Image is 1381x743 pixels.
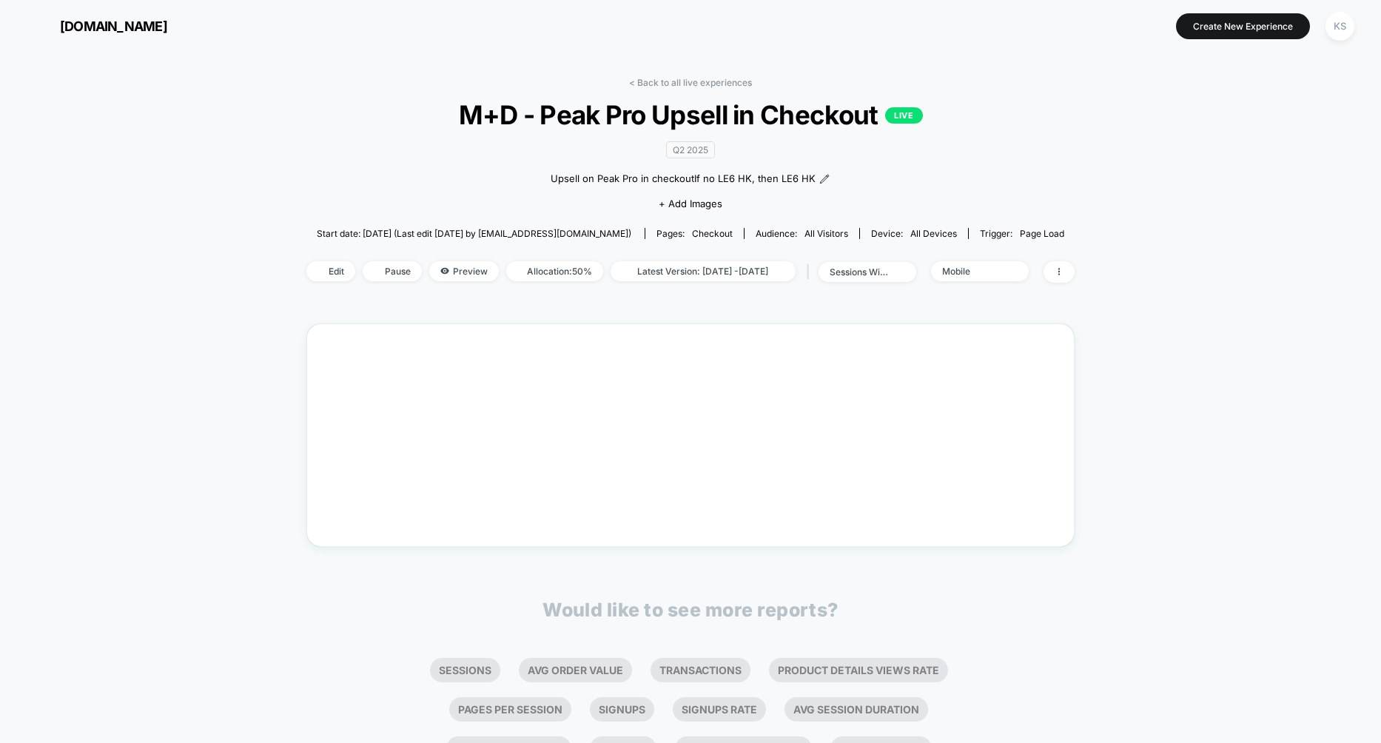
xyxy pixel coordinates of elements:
[22,14,172,38] button: [DOMAIN_NAME]
[830,266,889,278] div: sessions with impression
[784,697,928,722] li: Avg Session Duration
[942,266,1001,277] div: Mobile
[590,697,654,722] li: Signups
[345,99,1036,130] span: M+D - Peak Pro Upsell in Checkout
[519,658,632,682] li: Avg Order Value
[551,172,816,186] span: Upsell on Peak Pro in checkoutIf no LE6 HK, then LE6 HK
[449,697,571,722] li: Pages Per Session
[1176,13,1310,39] button: Create New Experience
[611,261,796,281] span: Latest Version: [DATE] - [DATE]
[910,228,957,239] span: all devices
[506,261,603,281] span: Allocation: 50%
[1325,12,1354,41] div: KS
[60,19,167,34] span: [DOMAIN_NAME]
[769,658,948,682] li: Product Details Views Rate
[804,228,848,239] span: All Visitors
[1020,228,1064,239] span: Page Load
[629,77,752,88] a: < Back to all live experiences
[306,261,355,281] span: Edit
[692,228,733,239] span: checkout
[429,261,499,281] span: Preview
[756,228,848,239] div: Audience:
[542,599,839,621] p: Would like to see more reports?
[430,658,500,682] li: Sessions
[859,228,968,239] span: Device:
[1321,11,1359,41] button: KS
[656,228,733,239] div: Pages:
[317,228,631,239] span: Start date: [DATE] (Last edit [DATE] by [EMAIL_ADDRESS][DOMAIN_NAME])
[666,141,715,158] span: Q2 2025
[651,658,750,682] li: Transactions
[673,697,766,722] li: Signups Rate
[659,198,722,209] span: + Add Images
[980,228,1064,239] div: Trigger:
[363,261,422,281] span: Pause
[803,261,819,283] span: |
[885,107,922,124] p: LIVE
